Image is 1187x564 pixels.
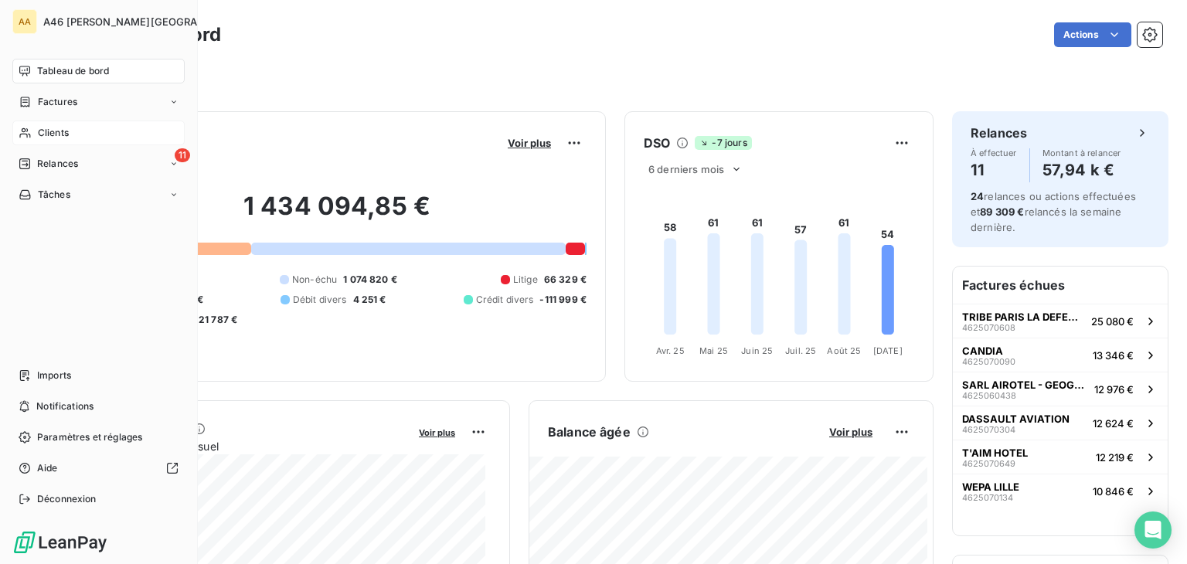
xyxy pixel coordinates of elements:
[414,425,460,439] button: Voir plus
[1134,511,1172,549] div: Open Intercom Messenger
[513,273,538,287] span: Litige
[1042,158,1121,182] h4: 57,94 k €
[962,481,1019,493] span: WEPA LILLE
[953,406,1168,440] button: DASSAULT AVIATION462507030412 624 €
[953,372,1168,406] button: SARL AIROTEL - GEOGRAPHOTEL462506043812 976 €
[971,190,1136,233] span: relances ou actions effectuées et relancés la semaine dernière.
[38,95,77,109] span: Factures
[343,273,397,287] span: 1 074 820 €
[292,273,337,287] span: Non-échu
[644,134,670,152] h6: DSO
[1054,22,1131,47] button: Actions
[1093,417,1134,430] span: 12 624 €
[962,345,1003,357] span: CANDIA
[962,425,1015,434] span: 4625070304
[12,456,185,481] a: Aide
[419,427,455,438] span: Voir plus
[37,64,109,78] span: Tableau de bord
[476,293,534,307] span: Crédit divers
[544,273,587,287] span: 66 329 €
[43,15,257,28] span: A46 [PERSON_NAME][GEOGRAPHIC_DATA]
[962,357,1015,366] span: 4625070090
[741,345,773,356] tspan: Juin 25
[503,136,556,150] button: Voir plus
[1091,315,1134,328] span: 25 080 €
[873,345,903,356] tspan: [DATE]
[194,313,237,327] span: -21 787 €
[175,148,190,162] span: 11
[962,459,1015,468] span: 4625070649
[1093,349,1134,362] span: 13 346 €
[962,379,1088,391] span: SARL AIROTEL - GEOGRAPHOTEL
[12,9,37,34] div: AA
[962,413,1070,425] span: DASSAULT AVIATION
[353,293,386,307] span: 4 251 €
[87,191,587,237] h2: 1 434 094,85 €
[539,293,587,307] span: -111 999 €
[12,530,108,555] img: Logo LeanPay
[827,345,861,356] tspan: Août 25
[962,391,1016,400] span: 4625060438
[962,493,1013,502] span: 4625070134
[962,323,1015,332] span: 4625070608
[953,440,1168,474] button: T'AIM HOTEL462507064912 219 €
[87,438,408,454] span: Chiffre d'affaires mensuel
[695,136,751,150] span: -7 jours
[962,447,1028,459] span: T'AIM HOTEL
[37,492,97,506] span: Déconnexion
[38,126,69,140] span: Clients
[971,190,984,202] span: 24
[785,345,816,356] tspan: Juil. 25
[1093,485,1134,498] span: 10 846 €
[1096,451,1134,464] span: 12 219 €
[953,304,1168,338] button: TRIBE PARIS LA DEFENSE462507060825 080 €
[971,148,1017,158] span: À effectuer
[37,369,71,382] span: Imports
[971,158,1017,182] h4: 11
[656,345,685,356] tspan: Avr. 25
[980,206,1024,218] span: 89 309 €
[953,474,1168,508] button: WEPA LILLE462507013410 846 €
[825,425,877,439] button: Voir plus
[548,423,631,441] h6: Balance âgée
[293,293,347,307] span: Débit divers
[1094,383,1134,396] span: 12 976 €
[1042,148,1121,158] span: Montant à relancer
[829,426,872,438] span: Voir plus
[971,124,1027,142] h6: Relances
[648,163,724,175] span: 6 derniers mois
[38,188,70,202] span: Tâches
[699,345,728,356] tspan: Mai 25
[37,430,142,444] span: Paramètres et réglages
[962,311,1085,323] span: TRIBE PARIS LA DEFENSE
[953,338,1168,372] button: CANDIA462507009013 346 €
[508,137,551,149] span: Voir plus
[36,399,94,413] span: Notifications
[37,461,58,475] span: Aide
[37,157,78,171] span: Relances
[953,267,1168,304] h6: Factures échues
